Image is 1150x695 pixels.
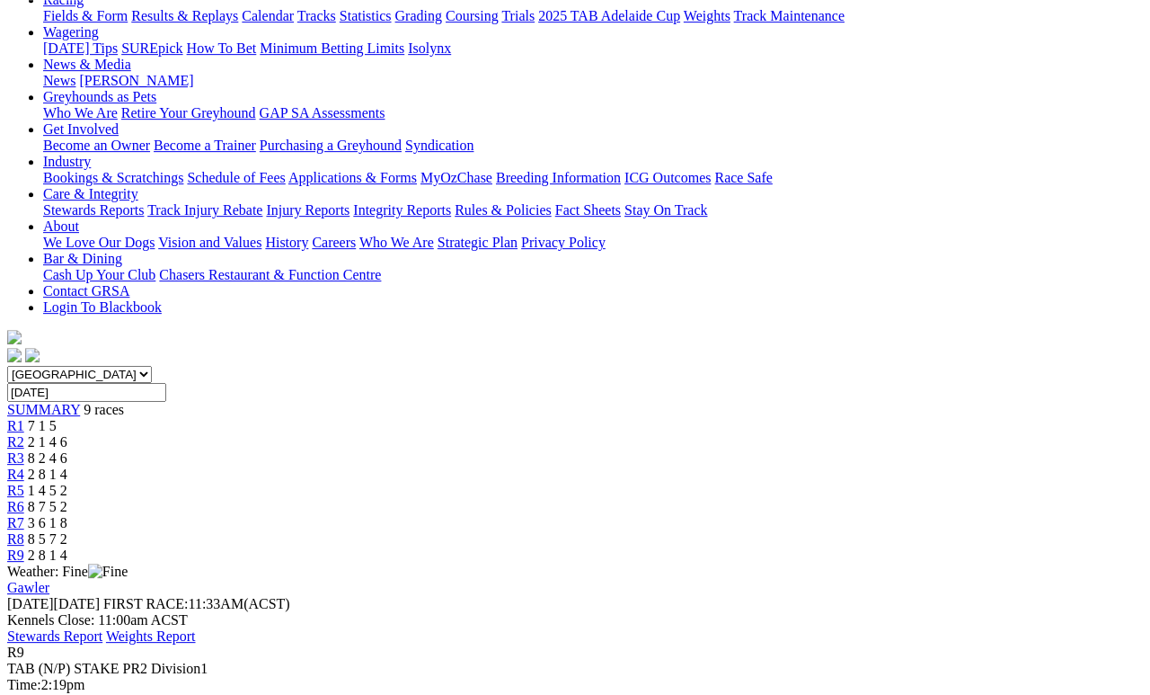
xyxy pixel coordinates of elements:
[7,531,24,547] a: R8
[7,515,24,530] a: R7
[43,170,183,185] a: Bookings & Scratchings
[7,580,49,595] a: Gawler
[43,299,162,315] a: Login To Blackbook
[25,348,40,362] img: twitter.svg
[555,202,621,218] a: Fact Sheets
[103,596,188,611] span: FIRST RACE:
[7,450,24,466] span: R3
[43,218,79,234] a: About
[260,105,385,120] a: GAP SA Assessments
[28,548,67,563] span: 2 8 1 4
[43,267,155,282] a: Cash Up Your Club
[7,645,24,660] span: R9
[353,202,451,218] a: Integrity Reports
[7,628,102,644] a: Stewards Report
[28,483,67,498] span: 1 4 5 2
[408,40,451,56] a: Isolynx
[103,596,290,611] span: 11:33AM(ACST)
[7,612,1143,628] div: Kennels Close: 11:00am ACST
[43,8,1143,24] div: Racing
[43,73,75,88] a: News
[43,40,118,56] a: [DATE] Tips
[312,235,356,250] a: Careers
[43,267,1143,283] div: Bar & Dining
[359,235,434,250] a: Who We Are
[84,402,124,417] span: 9 races
[624,202,707,218] a: Stay On Track
[43,57,131,72] a: News & Media
[43,89,156,104] a: Greyhounds as Pets
[7,596,100,611] span: [DATE]
[121,105,256,120] a: Retire Your Greyhound
[43,40,1143,57] div: Wagering
[7,467,24,482] a: R4
[43,105,118,120] a: Who We Are
[43,8,128,23] a: Fields & Form
[43,24,99,40] a: Wagering
[28,467,67,482] span: 2 8 1 4
[28,418,57,433] span: 7 1 5
[79,73,193,88] a: [PERSON_NAME]
[7,564,128,579] span: Weather: Fine
[7,402,80,417] a: SUMMARY
[43,121,119,137] a: Get Involved
[446,8,499,23] a: Coursing
[88,564,128,580] img: Fine
[266,202,349,218] a: Injury Reports
[43,138,1143,154] div: Get Involved
[265,235,308,250] a: History
[43,235,155,250] a: We Love Our Dogs
[438,235,517,250] a: Strategic Plan
[43,283,129,298] a: Contact GRSA
[43,235,1143,251] div: About
[28,531,67,547] span: 8 5 7 2
[187,40,257,56] a: How To Bet
[340,8,392,23] a: Statistics
[405,138,473,153] a: Syndication
[455,202,552,218] a: Rules & Policies
[43,138,150,153] a: Become an Owner
[7,548,24,563] a: R9
[734,8,845,23] a: Track Maintenance
[521,235,606,250] a: Privacy Policy
[7,499,24,514] a: R6
[28,499,67,514] span: 8 7 5 2
[624,170,711,185] a: ICG Outcomes
[7,677,41,692] span: Time:
[420,170,492,185] a: MyOzChase
[187,170,285,185] a: Schedule of Fees
[121,40,182,56] a: SUREpick
[7,383,166,402] input: Select date
[7,330,22,344] img: logo-grsa-white.png
[395,8,442,23] a: Grading
[7,434,24,450] a: R2
[43,186,138,201] a: Care & Integrity
[43,154,91,169] a: Industry
[242,8,294,23] a: Calendar
[496,170,621,185] a: Breeding Information
[260,40,404,56] a: Minimum Betting Limits
[7,483,24,498] a: R5
[43,202,1143,218] div: Care & Integrity
[538,8,680,23] a: 2025 TAB Adelaide Cup
[131,8,238,23] a: Results & Replays
[147,202,262,218] a: Track Injury Rebate
[7,418,24,433] a: R1
[7,348,22,362] img: facebook.svg
[28,434,67,450] span: 2 1 4 6
[28,515,67,530] span: 3 6 1 8
[43,73,1143,89] div: News & Media
[684,8,730,23] a: Weights
[106,628,196,644] a: Weights Report
[43,170,1143,186] div: Industry
[297,8,336,23] a: Tracks
[501,8,535,23] a: Trials
[43,202,144,218] a: Stewards Reports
